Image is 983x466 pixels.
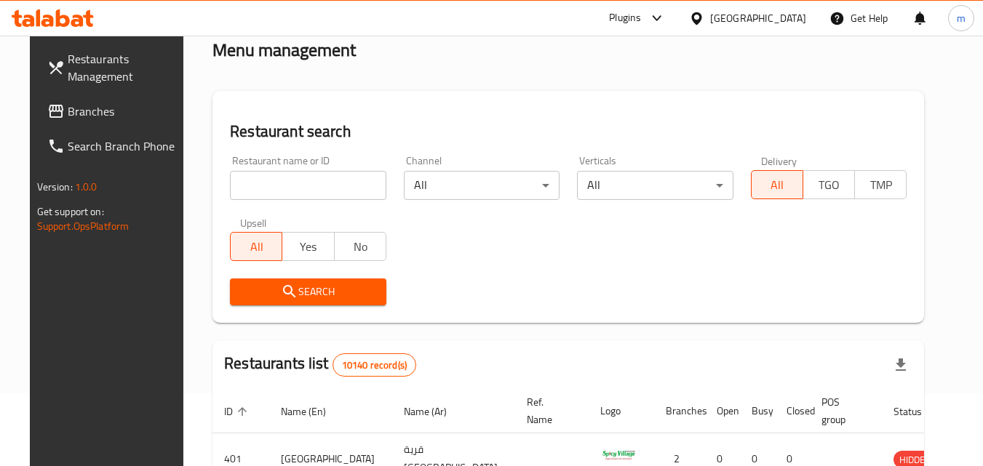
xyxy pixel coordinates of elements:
[654,389,705,433] th: Branches
[761,156,797,166] label: Delivery
[230,232,282,261] button: All
[751,170,803,199] button: All
[68,137,183,155] span: Search Branch Phone
[404,171,560,200] div: All
[36,41,194,94] a: Restaurants Management
[68,50,183,85] span: Restaurants Management
[333,358,415,372] span: 10140 record(s)
[281,403,345,420] span: Name (En)
[527,393,571,428] span: Ref. Name
[212,39,356,62] h2: Menu management
[803,170,855,199] button: TGO
[36,129,194,164] a: Search Branch Phone
[224,403,252,420] span: ID
[37,217,130,236] a: Support.OpsPlatform
[705,389,740,433] th: Open
[854,170,907,199] button: TMP
[341,236,381,257] span: No
[36,94,194,129] a: Branches
[757,174,797,196] span: All
[775,389,810,433] th: Closed
[333,353,416,377] div: Total records count
[404,403,466,420] span: Name (Ar)
[894,403,941,420] span: Status
[609,9,641,27] div: Plugins
[37,202,104,221] span: Get support on:
[37,177,73,196] span: Version:
[224,353,416,377] h2: Restaurants list
[883,348,918,382] div: Export file
[242,283,375,301] span: Search
[577,171,733,200] div: All
[230,278,386,305] button: Search
[740,389,775,433] th: Busy
[957,10,966,26] span: m
[589,389,654,433] th: Logo
[240,217,267,228] label: Upsell
[230,121,907,142] h2: Restaurant search
[288,236,328,257] span: Yes
[809,174,849,196] span: TGO
[861,174,901,196] span: TMP
[68,103,183,120] span: Branches
[710,10,806,26] div: [GEOGRAPHIC_DATA]
[334,232,386,261] button: No
[821,393,864,428] span: POS group
[236,236,276,257] span: All
[75,177,97,196] span: 1.0.0
[230,171,386,200] input: Search for restaurant name or ID..
[282,232,334,261] button: Yes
